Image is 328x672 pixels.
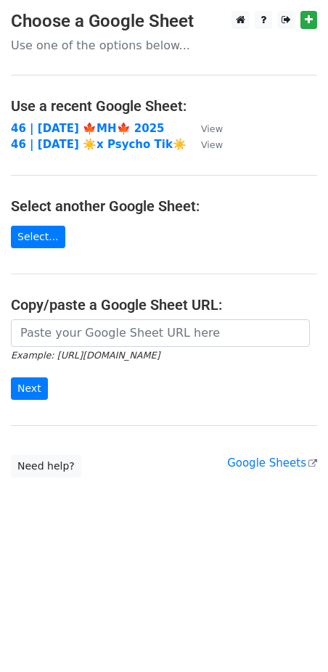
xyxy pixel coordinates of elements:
input: Paste your Google Sheet URL here [11,319,310,347]
small: View [201,139,223,150]
small: Example: [URL][DOMAIN_NAME] [11,350,160,361]
p: Use one of the options below... [11,38,317,53]
small: View [201,123,223,134]
a: Select... [11,226,65,248]
a: 46 | [DATE] ☀️x Psycho Tik☀️ [11,138,186,151]
input: Next [11,377,48,400]
a: View [186,138,223,151]
a: View [186,122,223,135]
h4: Select another Google Sheet: [11,197,317,215]
a: Google Sheets [227,456,317,470]
h4: Copy/paste a Google Sheet URL: [11,296,317,314]
a: 46 | [DATE] 🍁MH🍁 2025 [11,122,165,135]
a: Need help? [11,455,81,478]
h3: Choose a Google Sheet [11,11,317,32]
h4: Use a recent Google Sheet: [11,97,317,115]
